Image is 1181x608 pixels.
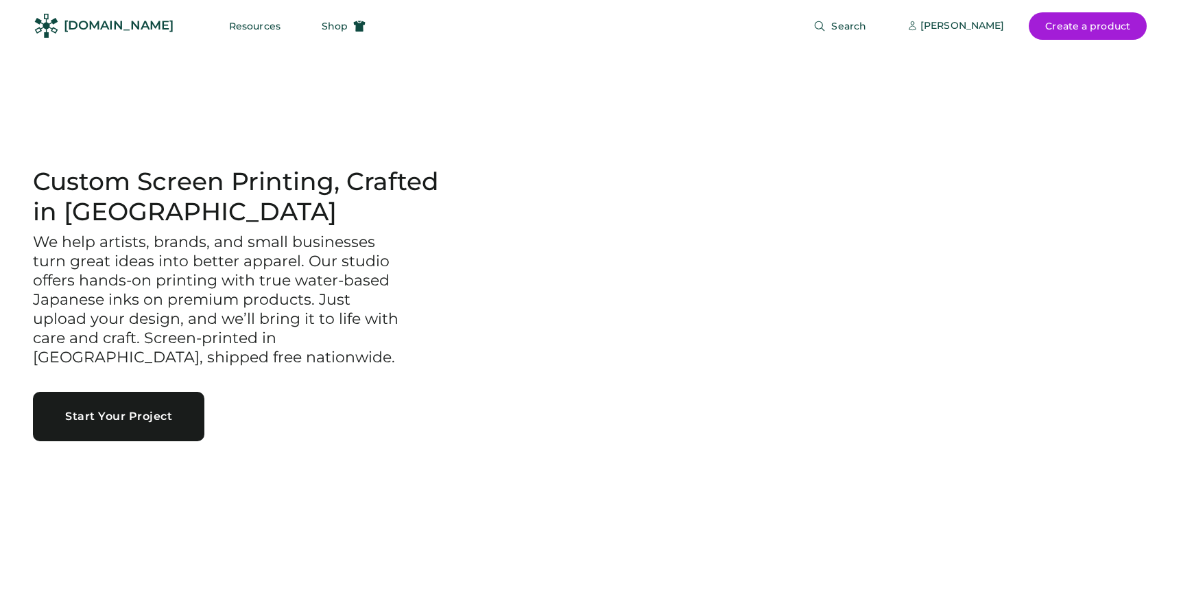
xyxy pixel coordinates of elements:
[34,14,58,38] img: Rendered Logo - Screens
[64,17,174,34] div: [DOMAIN_NAME]
[1029,12,1147,40] button: Create a product
[305,12,382,40] button: Shop
[33,167,440,227] h1: Custom Screen Printing, Crafted in [GEOGRAPHIC_DATA]
[322,21,348,31] span: Shop
[797,12,883,40] button: Search
[33,233,403,367] h3: We help artists, brands, and small businesses turn great ideas into better apparel. Our studio of...
[831,21,866,31] span: Search
[920,19,1004,33] div: [PERSON_NAME]
[213,12,297,40] button: Resources
[33,392,204,441] button: Start Your Project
